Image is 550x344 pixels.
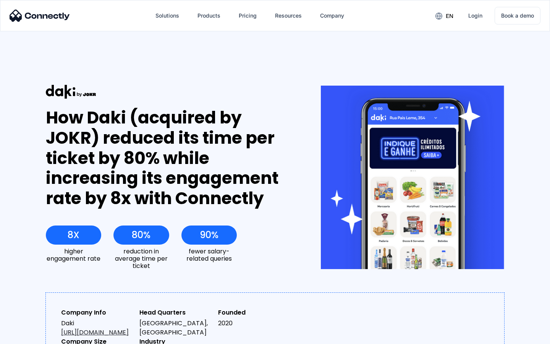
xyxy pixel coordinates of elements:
div: higher engagement rate [46,248,101,262]
div: Solutions [155,10,179,21]
div: 90% [200,230,218,240]
div: [GEOGRAPHIC_DATA], [GEOGRAPHIC_DATA] [139,319,212,337]
div: Daki [61,319,133,337]
a: [URL][DOMAIN_NAME] [61,328,129,337]
div: Company Info [61,308,133,317]
a: Book a demo [495,7,540,24]
div: Resources [275,10,302,21]
div: Founded [218,308,290,317]
div: Head Quarters [139,308,212,317]
ul: Language list [15,331,46,341]
div: Company [320,10,344,21]
div: reduction in average time per ticket [113,248,169,270]
div: 80% [132,230,150,240]
div: Pricing [239,10,257,21]
a: Pricing [233,6,263,25]
div: Products [197,10,220,21]
a: Login [462,6,489,25]
aside: Language selected: English [8,331,46,341]
div: en [446,11,453,21]
div: fewer salary-related queries [181,248,237,262]
div: Login [468,10,482,21]
div: 8X [68,230,79,240]
div: How Daki (acquired by JOKR) reduced its time per ticket by 80% while increasing its engagement ra... [46,108,293,209]
img: Connectly Logo [10,10,70,22]
div: 2020 [218,319,290,328]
